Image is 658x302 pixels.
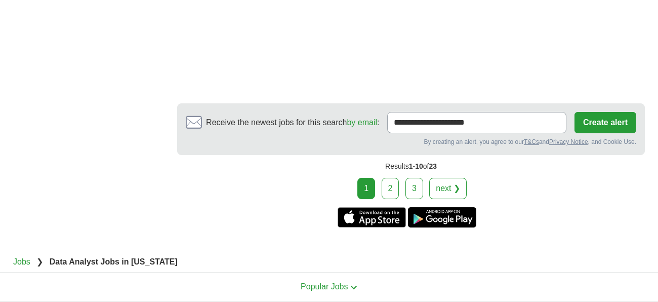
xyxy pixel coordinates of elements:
a: 2 [382,178,399,199]
a: T&Cs [524,138,539,145]
button: Create alert [574,112,636,133]
span: Popular Jobs [301,282,348,291]
a: Get the Android app [408,207,476,228]
span: Receive the newest jobs for this search : [206,117,379,129]
div: Results of [177,155,645,178]
span: 23 [429,162,437,170]
a: next ❯ [429,178,467,199]
a: Privacy Notice [549,138,588,145]
a: Get the iPhone app [338,207,406,228]
div: By creating an alert, you agree to our and , and Cookie Use. [186,137,636,146]
a: by email [347,118,377,127]
img: toggle icon [350,285,357,290]
strong: Data Analyst Jobs in [US_STATE] [50,257,178,266]
div: 1 [357,178,375,199]
span: 1-10 [409,162,423,170]
span: ❯ [36,257,43,266]
a: Jobs [13,257,30,266]
a: 3 [405,178,423,199]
